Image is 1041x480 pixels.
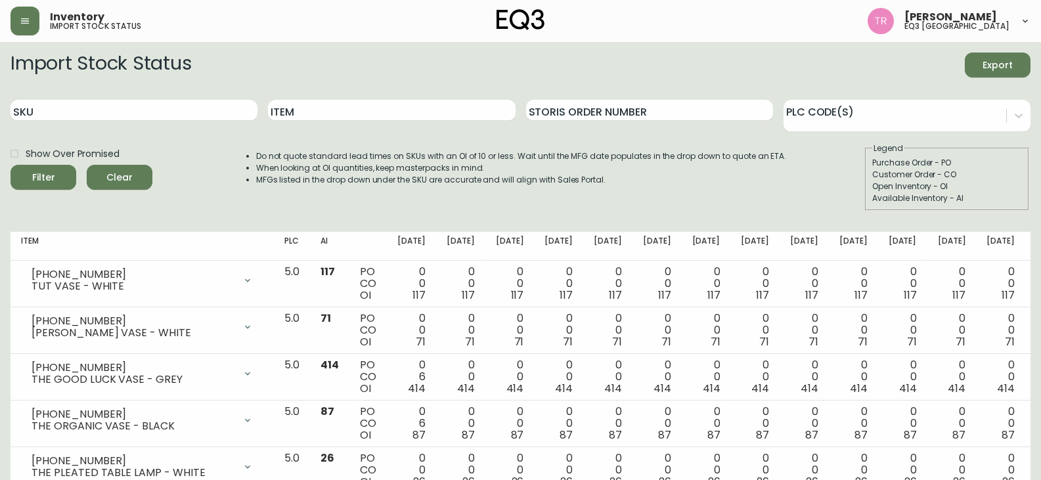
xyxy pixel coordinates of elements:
[872,169,1022,181] div: Customer Order - CO
[360,313,376,348] div: PO CO
[938,406,966,441] div: 0 0
[32,280,234,292] div: TUT VASE - WHITE
[956,334,965,349] span: 71
[274,401,310,447] td: 5.0
[321,404,334,419] span: 87
[360,406,376,441] div: PO CO
[397,313,426,348] div: 0 0
[801,381,818,396] span: 414
[465,334,475,349] span: 71
[457,381,475,396] span: 414
[872,181,1022,192] div: Open Inventory - OI
[360,427,371,443] span: OI
[904,22,1009,30] h5: eq3 [GEOGRAPHIC_DATA]
[952,288,965,303] span: 117
[839,313,868,348] div: 0 0
[32,420,234,432] div: THE ORGANIC VASE - BLACK
[274,354,310,401] td: 5.0
[839,406,868,441] div: 0 0
[889,266,917,301] div: 0 0
[11,165,76,190] button: Filter
[658,288,671,303] span: 117
[360,266,376,301] div: PO CO
[594,313,622,348] div: 0 0
[50,12,104,22] span: Inventory
[310,232,349,261] th: AI
[938,359,966,395] div: 0 0
[904,288,917,303] span: 117
[511,288,524,303] span: 117
[858,334,868,349] span: 71
[436,232,485,261] th: [DATE]
[854,427,868,443] span: 87
[927,232,977,261] th: [DATE]
[534,232,583,261] th: [DATE]
[976,232,1025,261] th: [DATE]
[496,266,524,301] div: 0 0
[692,266,720,301] div: 0 0
[975,57,1020,74] span: Export
[730,232,780,261] th: [DATE]
[360,288,371,303] span: OI
[447,313,475,348] div: 0 0
[839,266,868,301] div: 0 0
[544,313,573,348] div: 0 0
[759,334,769,349] span: 71
[32,315,234,327] div: [PHONE_NUMBER]
[21,313,263,341] div: [PHONE_NUMBER][PERSON_NAME] VASE - WHITE
[658,427,671,443] span: 87
[497,9,545,30] img: logo
[412,427,426,443] span: 87
[805,427,818,443] span: 87
[360,334,371,349] span: OI
[643,266,671,301] div: 0 0
[868,8,894,34] img: 214b9049a7c64896e5c13e8f38ff7a87
[21,266,263,295] div: [PHONE_NUMBER]TUT VASE - WHITE
[321,311,331,326] span: 71
[397,266,426,301] div: 0 0
[397,359,426,395] div: 0 6
[643,359,671,395] div: 0 0
[790,406,818,441] div: 0 0
[1002,288,1015,303] span: 117
[904,427,917,443] span: 87
[32,467,234,479] div: THE PLEATED TABLE LAMP - WHITE
[11,53,191,77] h2: Import Stock Status
[872,142,904,154] legend: Legend
[986,359,1015,395] div: 0 0
[604,381,622,396] span: 414
[986,266,1015,301] div: 0 0
[997,381,1015,396] span: 414
[462,288,475,303] span: 117
[560,427,573,443] span: 87
[447,266,475,301] div: 0 0
[1002,427,1015,443] span: 87
[878,232,927,261] th: [DATE]
[632,232,682,261] th: [DATE]
[692,359,720,395] div: 0 0
[256,174,787,186] li: MFGs listed in the drop down under the SKU are accurate and will align with Sales Portal.
[938,266,966,301] div: 0 0
[612,334,622,349] span: 71
[707,427,720,443] span: 87
[50,22,141,30] h5: import stock status
[790,359,818,395] div: 0 0
[274,232,310,261] th: PLC
[756,288,769,303] span: 117
[408,381,426,396] span: 414
[360,359,376,395] div: PO CO
[26,147,120,161] span: Show Over Promised
[829,232,878,261] th: [DATE]
[560,288,573,303] span: 117
[21,359,263,388] div: [PHONE_NUMBER]THE GOOD LUCK VASE - GREY
[986,406,1015,441] div: 0 0
[707,288,720,303] span: 117
[321,450,334,466] span: 26
[583,232,632,261] th: [DATE]
[256,150,787,162] li: Do not quote standard lead times on SKUs with an OI of 10 or less. Wait until the MFG date popula...
[805,288,818,303] span: 117
[387,232,436,261] th: [DATE]
[907,334,917,349] span: 71
[965,53,1030,77] button: Export
[741,359,769,395] div: 0 0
